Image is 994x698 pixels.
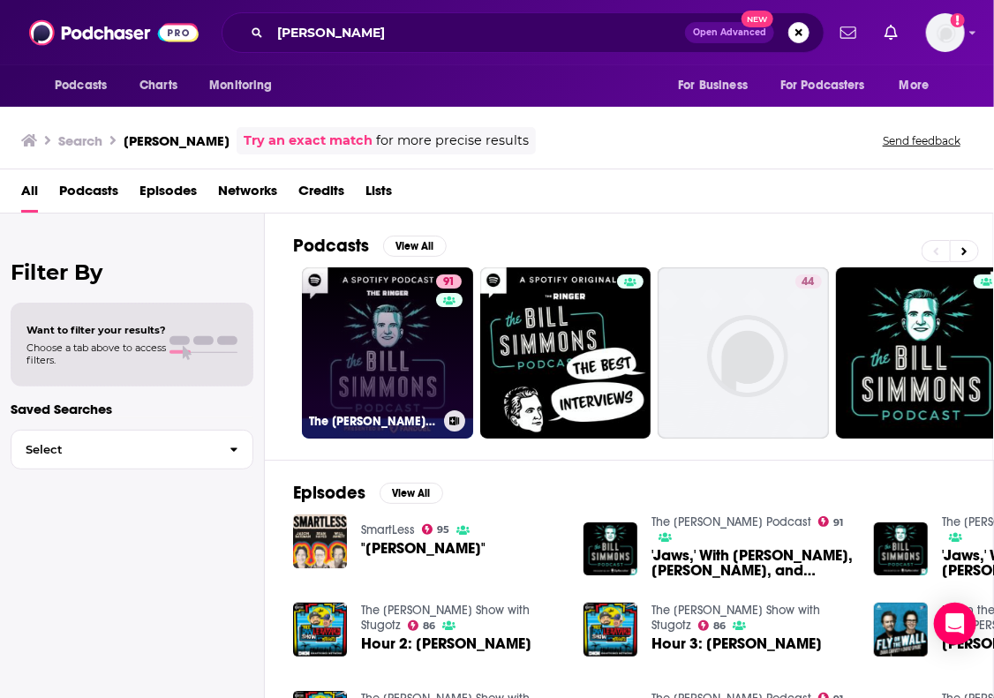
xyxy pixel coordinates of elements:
[380,483,443,504] button: View All
[742,11,773,27] span: New
[651,636,822,651] span: Hour 3: [PERSON_NAME]
[361,522,415,537] a: SmartLess
[29,16,199,49] img: Podchaser - Follow, Share and Rate Podcasts
[128,69,188,102] a: Charts
[293,514,347,568] img: "Bill Simmons"
[698,620,727,631] a: 86
[55,73,107,98] span: Podcasts
[383,236,447,257] button: View All
[818,516,844,527] a: 91
[293,482,443,504] a: EpisodesView All
[298,176,344,213] a: Credits
[584,603,637,657] img: Hour 3: Bill Simmons
[361,541,486,556] a: "Bill Simmons"
[833,519,843,527] span: 91
[651,548,853,578] span: 'Jaws,' With [PERSON_NAME], [PERSON_NAME], and [PERSON_NAME] | The [PERSON_NAME] Podcast (Ep. 385)
[833,18,863,48] a: Show notifications dropdown
[877,18,905,48] a: Show notifications dropdown
[877,133,966,148] button: Send feedback
[361,603,530,633] a: The Dan Le Batard Show with Stugotz
[361,636,531,651] a: Hour 2: Bill Simmons
[58,132,102,149] h3: Search
[926,13,965,52] img: User Profile
[11,430,253,469] button: Select
[651,636,822,651] a: Hour 3: Bill Simmons
[584,522,637,576] img: 'Jaws,' With Bill Simmons, Chris Ryan, and Sean Fennessey | The Bill Simmons Podcast (Ep. 385)
[293,603,347,657] img: Hour 2: Bill Simmons
[361,541,486,556] span: "[PERSON_NAME]"
[209,73,272,98] span: Monitoring
[218,176,277,213] a: Networks
[874,603,928,657] img: Bill Simmons
[713,622,726,630] span: 86
[651,603,820,633] a: The Dan Le Batard Show with Stugotz
[59,176,118,213] a: Podcasts
[422,524,450,535] a: 95
[270,19,685,47] input: Search podcasts, credits, & more...
[11,444,215,455] span: Select
[651,548,853,578] a: 'Jaws,' With Bill Simmons, Chris Ryan, and Sean Fennessey | The Bill Simmons Podcast (Ep. 385)
[436,274,462,289] a: 91
[685,22,774,43] button: Open AdvancedNew
[443,274,455,291] span: 91
[769,69,891,102] button: open menu
[780,73,865,98] span: For Podcasters
[293,235,447,257] a: PodcastsView All
[900,73,930,98] span: More
[302,267,473,439] a: 91The [PERSON_NAME] Podcast
[651,514,811,529] a: The Bill Simmons Podcast
[408,620,436,631] a: 86
[926,13,965,52] button: Show profile menu
[26,324,166,336] span: Want to filter your results?
[874,522,928,576] img: 'Jaws,' With Bill Simmons, Chris Ryan, and Sean Fennessey | The Bill Simmons Podcast (Ep. 385)
[376,131,529,151] span: for more precise results
[365,176,392,213] a: Lists
[361,636,531,651] span: Hour 2: [PERSON_NAME]
[802,274,815,291] span: 44
[658,267,829,439] a: 44
[309,414,437,429] h3: The [PERSON_NAME] Podcast
[293,482,365,504] h2: Episodes
[666,69,770,102] button: open menu
[124,132,230,149] h3: [PERSON_NAME]
[293,235,369,257] h2: Podcasts
[693,28,766,37] span: Open Advanced
[951,13,965,27] svg: Add a profile image
[437,526,449,534] span: 95
[926,13,965,52] span: Logged in as gbrussel
[139,176,197,213] a: Episodes
[423,622,435,630] span: 86
[222,12,825,53] div: Search podcasts, credits, & more...
[244,131,373,151] a: Try an exact match
[21,176,38,213] a: All
[795,274,822,289] a: 44
[887,69,952,102] button: open menu
[42,69,130,102] button: open menu
[197,69,295,102] button: open menu
[11,259,253,285] h2: Filter By
[26,341,166,366] span: Choose a tab above to access filters.
[139,73,177,98] span: Charts
[11,401,253,417] p: Saved Searches
[934,603,976,645] div: Open Intercom Messenger
[678,73,748,98] span: For Business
